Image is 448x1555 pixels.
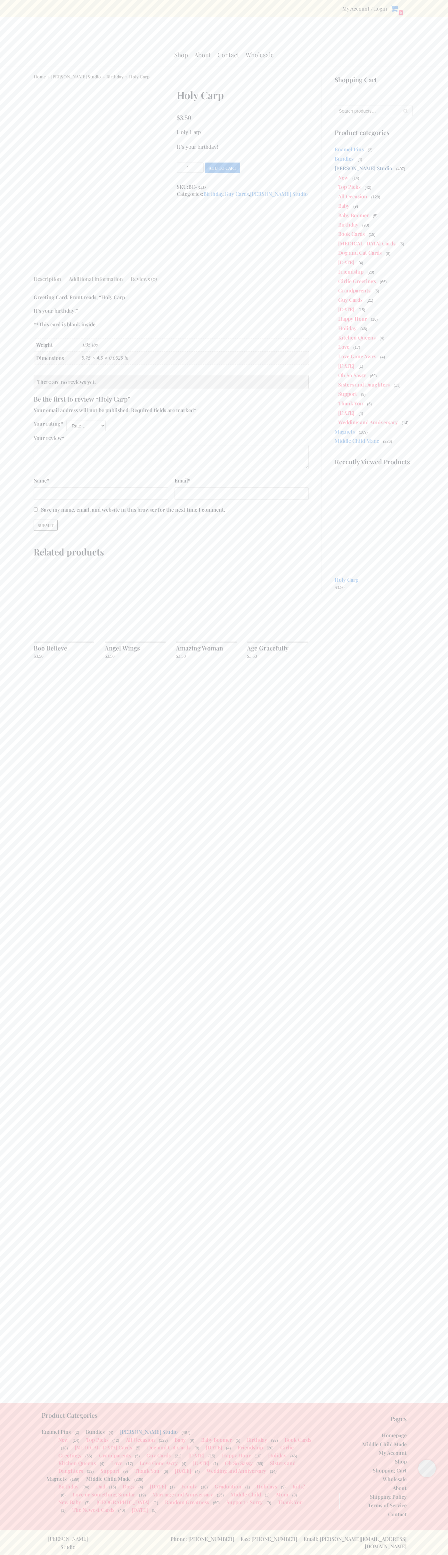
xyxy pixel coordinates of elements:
a: Guy Cards [338,296,362,303]
p: Greeting Card. Front reads, “Holy Carp [34,294,309,301]
a: Enamel Pins [42,1428,71,1435]
a: [GEOGRAPHIC_DATA] [96,1499,150,1505]
p: Phone: [PHONE_NUMBER] Fax: [PHONE_NUMBER] Email: [PERSON_NAME][EMAIL_ADDRESS][DOMAIN_NAME] [138,1535,407,1550]
a: Friendship [238,1444,263,1451]
label: Your rating [34,420,63,428]
span: (46) [360,326,368,332]
p: It’s your birthday! [177,143,309,151]
input: Submit [34,520,58,531]
span: (5) [151,1508,157,1513]
span: 0 [398,10,403,16]
span: (4) [357,156,363,162]
a: [DATE] [206,1444,222,1451]
span: (9) [353,203,359,209]
span: (21) [366,298,374,303]
span: (128) [371,194,381,200]
span: $ [105,654,107,659]
a: Guy Cards [146,1452,171,1459]
span: (4) [138,1484,144,1490]
a: Thank You [278,1499,303,1505]
span: (5) [134,1453,141,1459]
a: Shipping Policy [370,1493,407,1500]
td: .035 lbs [82,338,309,351]
nav: Breadcrumb [34,73,150,80]
span: $ [34,654,36,659]
p: It’s your birthday!” [34,307,309,314]
span: (9) [360,392,366,397]
h1: Holy Carp [177,86,309,104]
a: Book Cards [338,230,365,237]
h2: Age Gracefully [247,642,307,653]
span: Required fields are marked [131,407,196,413]
a: Mina Lee Studio [204,6,244,46]
a: Dog and Cat Cards [147,1444,191,1451]
bdi: 3.50 [247,654,257,659]
a: Top Picks [338,183,361,190]
a: Magnets [335,428,355,435]
span: (66) [379,279,387,285]
h2: Boo Believe [34,642,94,653]
bdi: 3.50 [176,654,186,659]
h2: Amazing Woman [176,642,236,653]
span: (1) [169,1484,175,1490]
a: Kids? [292,1483,305,1490]
p: [PERSON_NAME] Studio [42,1535,94,1551]
span: (1) [153,1500,159,1506]
span: (4) [181,1461,187,1467]
a: [MEDICAL_DATA] Cards [338,240,395,247]
a: Holiday [268,1452,286,1459]
a: Birthday [106,74,124,79]
span: (20) [266,1445,274,1451]
a: Thank You [134,1467,159,1474]
span: $ [176,654,178,659]
a: Boo Believe $3.50 [34,563,94,660]
a: Bundles [86,1428,105,1435]
a: Graduation [215,1483,241,1490]
span: (20) [367,269,375,275]
a: Kitchen Queens [58,1460,96,1466]
a: [DATE] [188,1452,205,1459]
a: Happy Hour [222,1452,251,1459]
th: Weight [34,338,82,351]
span: (14) [401,420,409,426]
bdi: 3.50 [177,114,191,121]
span: (1) [213,1461,219,1467]
a: Support [101,1467,119,1474]
a: Oh So Sassy [225,1460,253,1466]
a: Love [111,1460,122,1466]
a: Baby [338,202,349,209]
div: Secondary Menu [342,5,387,12]
a: Baby Boomer [338,212,369,219]
table: Product Details [34,338,309,365]
a: Birthday [247,1436,267,1443]
a: Birthday [58,1483,78,1490]
a: Friendship [338,268,363,275]
span: $ [335,585,337,590]
a: Holy Carp [335,476,413,584]
a: Wedding and Anniversary [207,1467,266,1474]
span: Be the first to review “Holy Carp” [34,395,131,403]
a: Contact [388,1511,407,1518]
a: Book Cards [285,1436,311,1443]
span: (189) [70,1477,80,1482]
a: Birthday [203,190,223,197]
span: (15) [109,1484,117,1490]
a: Love Gone Awry [338,353,376,360]
span: (10) [370,316,378,322]
span: (46) [289,1453,297,1459]
a: Middle Child Made [335,437,379,444]
a: My Account [379,1449,407,1456]
a: All Occasion [126,1436,155,1443]
span: (5) [399,241,405,247]
a: Kitchen Queens [338,334,376,341]
a: Enamel Pins [335,146,364,153]
p: Pages [326,1415,407,1422]
a: Middle Child Made [362,1441,407,1447]
span: (2) [367,147,373,153]
span: (9) [280,1484,286,1490]
a: Grandparents [338,287,371,294]
h2: Angel Wings [105,642,165,653]
span: (4) [379,335,385,341]
a: Grandparents [99,1452,131,1459]
span: (6) [366,401,372,407]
